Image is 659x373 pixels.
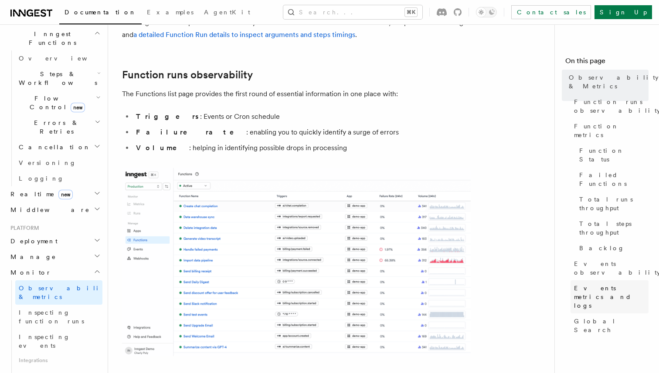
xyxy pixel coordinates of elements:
span: Events metrics and logs [574,284,649,310]
a: Inspecting events [15,329,102,353]
button: Errors & Retries [15,115,102,139]
a: Observability & Metrics [565,70,649,94]
span: Examples [147,9,194,16]
a: Overview [15,50,102,66]
span: Monitor [7,268,51,277]
strong: Volume [136,144,189,152]
a: Sign Up [594,5,652,19]
span: Middleware [7,205,90,214]
span: Flow Control [15,94,96,111]
a: Failed Functions [576,167,649,192]
a: Function runs observability [122,69,253,81]
span: Manage [7,252,56,261]
span: Platform [7,225,39,232]
a: Total runs throughput [576,192,649,216]
a: AgentKit [199,3,255,24]
button: Middleware [7,202,102,218]
span: Integrations [15,353,102,367]
span: Global Search [574,317,649,334]
h4: On this page [565,56,649,70]
button: Monitor [7,265,102,280]
kbd: ⌘K [405,8,417,17]
a: Logging [15,171,102,186]
a: Function metrics [571,118,649,143]
span: Overview [19,55,109,62]
a: Contact sales [511,5,591,19]
li: : enabling you to quickly identify a surge of errors [133,126,471,138]
div: Inngest Functions [7,50,102,186]
button: Cancellation [15,139,102,155]
li: : Events or Cron schedule [133,111,471,123]
span: Realtime [7,190,73,198]
button: Steps & Workflows [15,66,102,91]
span: Inspecting function runs [19,309,84,325]
strong: Triggers [136,112,200,121]
a: Global Search [571,313,649,338]
a: Versioning [15,155,102,171]
button: Flow Controlnew [15,91,102,115]
span: Logging [19,175,64,182]
span: Backlog [579,244,625,252]
button: Inngest Functions [7,26,102,50]
a: Events metrics and logs [571,280,649,313]
span: new [71,103,85,112]
button: Deployment [7,233,102,249]
span: new [58,190,73,199]
span: Inngest Functions [7,30,94,47]
p: The Inngest Platform provides observability features for both Events and Function runs, coupled w... [122,17,471,41]
span: Inspecting events [19,333,70,349]
span: Deployment [7,237,58,245]
span: Observability & Metrics [569,73,659,91]
span: AgentKit [204,9,250,16]
a: Observability & metrics [15,280,102,305]
a: Examples [142,3,199,24]
button: Toggle dark mode [476,7,497,17]
li: : helping in identifying possible drops in processing [133,142,471,154]
button: Realtimenew [7,186,102,202]
span: Total runs throughput [579,195,649,212]
a: Inspecting function runs [15,305,102,329]
button: Manage [7,249,102,265]
a: Total steps throughput [576,216,649,240]
span: Steps & Workflows [15,70,97,87]
span: Function Status [579,146,649,164]
span: Observability & metrics [19,285,109,300]
img: The Functions list page lists all available Functions with essential information such as associat... [122,168,471,356]
a: Backlog [576,240,649,256]
span: Versioning [19,159,76,166]
button: Search...⌘K [283,5,422,19]
span: Total steps throughput [579,219,649,237]
span: Failed Functions [579,171,649,188]
a: Function Status [576,143,649,167]
span: Documentation [65,9,136,16]
strong: Failure rate [136,128,246,136]
a: Events observability [571,256,649,280]
span: Function metrics [574,122,649,139]
p: The Functions list page provides the first round of essential information in one place with: [122,88,471,100]
span: Cancellation [15,143,91,151]
a: a detailed Function Run details to inspect arguments and steps timings [133,30,355,39]
span: Errors & Retries [15,118,95,136]
a: Documentation [59,3,142,24]
a: Function runs observability [571,94,649,118]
